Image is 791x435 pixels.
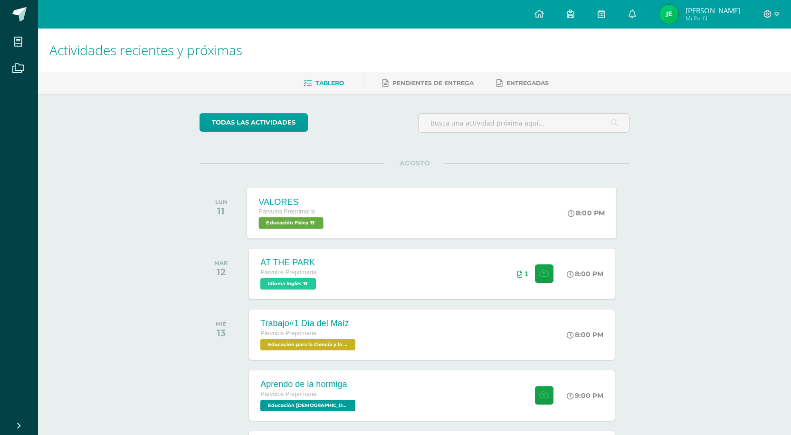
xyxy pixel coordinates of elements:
[659,5,678,24] img: c007f0e6d657d91ff81b72d4617e8283.png
[49,41,242,59] span: Actividades recientes y próximas
[315,79,344,87] span: Tablero
[567,270,603,278] div: 8:00 PM
[260,269,316,276] span: Párvulos Preprimaria
[260,319,358,329] div: Trabajo#1 Día del Maíz
[567,330,603,339] div: 8:00 PM
[260,258,318,268] div: AT THE PARK
[260,379,358,389] div: Aprendo de la hormiga
[686,6,740,15] span: [PERSON_NAME]
[384,159,445,167] span: AGOSTO
[304,76,344,91] a: Tablero
[260,278,316,290] span: Idioma Inglés 'B'
[419,114,629,132] input: Busca una actividad próxima aquí...
[216,327,227,338] div: 13
[392,79,474,87] span: Pendientes de entrega
[517,270,528,278] div: Archivos entregados
[216,320,227,327] div: MIÉ
[260,391,316,397] span: Párvulos Preprimaria
[567,391,603,400] div: 9:00 PM
[506,79,549,87] span: Entregadas
[686,14,740,22] span: Mi Perfil
[200,113,308,132] a: todas las Actividades
[259,197,326,207] div: VALORES
[259,217,324,229] span: Educación Física 'B'
[215,205,227,217] div: 11
[214,260,228,266] div: MAR
[260,330,316,337] span: Párvulos Preprimaria
[568,209,605,217] div: 8:00 PM
[259,208,315,215] span: Párvulos Preprimaria
[215,199,227,205] div: LUN
[260,400,355,411] span: Educación Cristiana 'B'
[496,76,549,91] a: Entregadas
[382,76,474,91] a: Pendientes de entrega
[214,266,228,278] div: 12
[260,339,355,350] span: Educación para la Ciencia y la Ciudadanía 'B'
[524,270,528,278] span: 1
